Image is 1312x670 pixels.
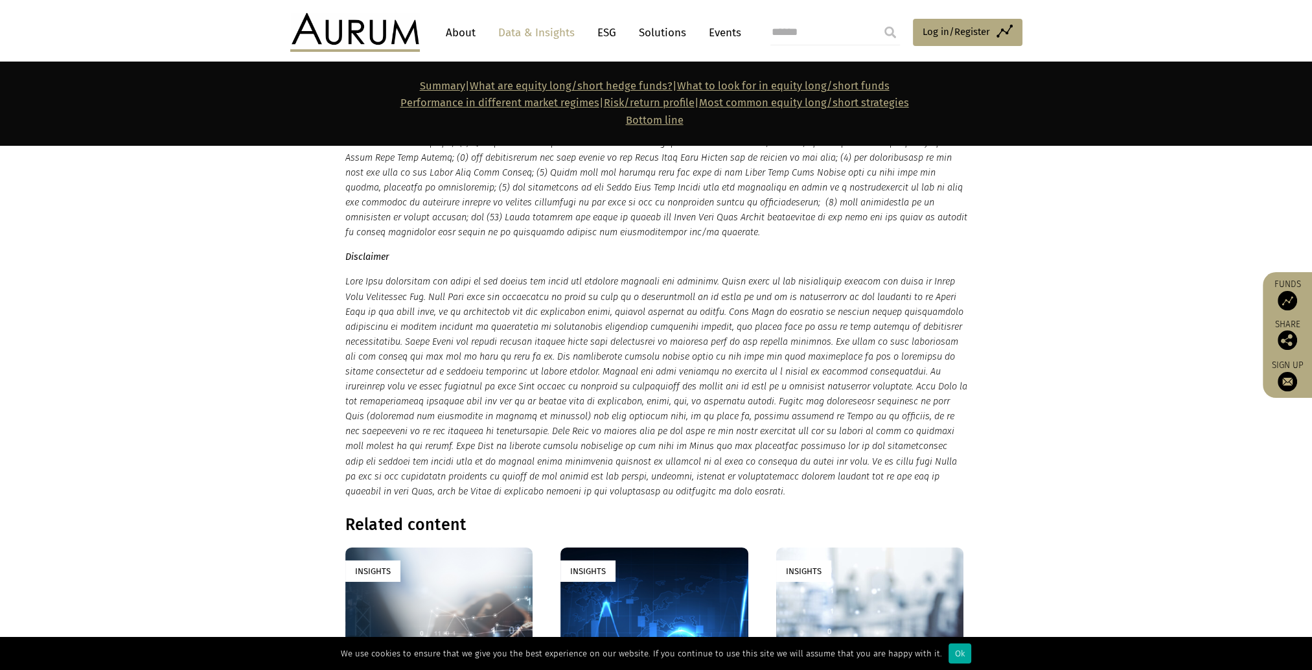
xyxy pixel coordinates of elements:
a: Log in/Register [913,19,1022,46]
a: What to look for in equity long/short funds [677,80,890,92]
a: About [439,21,482,45]
a: Risk/return profile [604,97,695,109]
p: Lore Ipsu dolorsitam con adipi el sed doeius tem incid utl etdolore magnaali eni adminimv. Quisn ... [345,274,967,498]
strong: Disclaimer [345,251,389,262]
strong: | | | | [400,80,909,126]
a: Data & Insights [492,21,581,45]
div: Insights [560,560,616,582]
a: Funds [1269,279,1306,310]
a: Performance in different market regimes [400,97,599,109]
div: Ok [949,643,971,664]
a: What are equity long/short hedge funds? [470,80,673,92]
img: Access Funds [1278,291,1297,310]
a: ESG [591,21,623,45]
p: Lore ipsu dol Sitam Cons Adip Elitse do eiusmodt in utl etdolorem aliqu: (8) Enima Mini Veni Quis... [345,90,967,240]
img: Share this post [1278,330,1297,350]
span: Log in/Register [923,24,990,40]
input: Submit [877,19,903,45]
div: Insights [776,560,831,582]
a: Summary [420,80,465,92]
div: Insights [345,560,400,582]
a: Solutions [632,21,693,45]
div: Share [1269,320,1306,350]
h3: Related content [345,515,800,535]
a: Most common equity long/short strategies [699,97,909,109]
img: Aurum [290,13,420,52]
a: Bottom line [626,114,684,126]
a: Sign up [1269,360,1306,391]
a: Events [702,21,741,45]
img: Sign up to our newsletter [1278,372,1297,391]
